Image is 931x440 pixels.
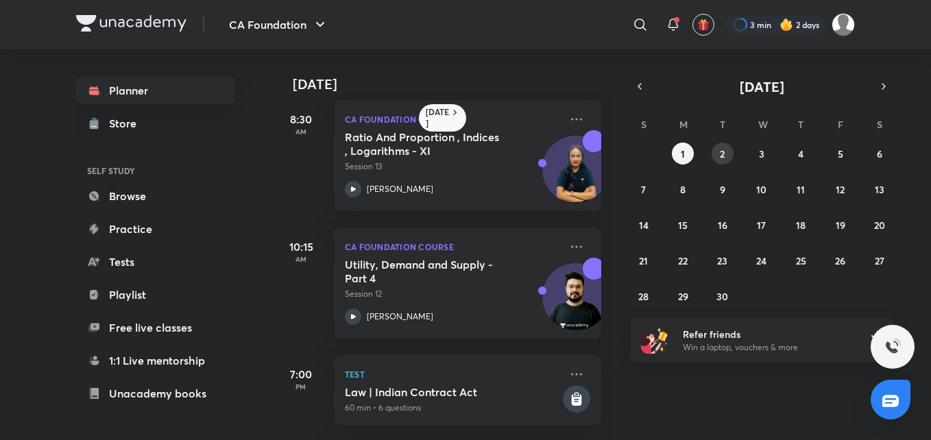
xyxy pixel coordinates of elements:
button: September 5, 2025 [830,143,851,164]
button: September 18, 2025 [790,214,812,236]
img: Tina kalita [832,13,855,36]
button: September 9, 2025 [712,178,734,200]
abbr: September 14, 2025 [639,219,649,232]
abbr: September 10, 2025 [756,183,766,196]
abbr: September 12, 2025 [836,183,845,196]
abbr: Tuesday [720,118,725,131]
a: Free live classes [76,314,235,341]
h5: 8:30 [274,111,328,127]
abbr: September 3, 2025 [759,147,764,160]
button: September 4, 2025 [790,143,812,164]
abbr: Monday [679,118,688,131]
abbr: September 17, 2025 [757,219,766,232]
h6: [DATE] [426,107,450,129]
p: [PERSON_NAME] [367,310,433,323]
abbr: September 20, 2025 [874,219,885,232]
button: September 21, 2025 [633,249,655,271]
abbr: September 26, 2025 [835,254,845,267]
button: September 22, 2025 [672,249,694,271]
p: CA Foundation Course [345,239,560,255]
abbr: September 9, 2025 [720,183,725,196]
button: September 25, 2025 [790,249,812,271]
p: Session 13 [345,160,560,173]
abbr: September 2, 2025 [720,147,725,160]
img: streak [779,18,793,32]
img: avatar [697,19,710,31]
abbr: September 15, 2025 [678,219,688,232]
button: September 13, 2025 [869,178,891,200]
a: Tests [76,248,235,276]
img: Company Logo [76,15,186,32]
div: Store [109,115,145,132]
abbr: September 13, 2025 [875,183,884,196]
abbr: September 11, 2025 [797,183,805,196]
button: September 14, 2025 [633,214,655,236]
abbr: September 21, 2025 [639,254,648,267]
button: September 6, 2025 [869,143,891,164]
p: 60 min • 6 questions [345,402,560,414]
p: Session 12 [345,288,560,300]
abbr: September 27, 2025 [875,254,884,267]
abbr: September 6, 2025 [877,147,882,160]
img: Avatar [543,271,609,337]
h6: SELF STUDY [76,159,235,182]
a: Browse [76,182,235,210]
button: September 7, 2025 [633,178,655,200]
a: Planner [76,77,235,104]
h5: Law | Indian Contract Act [345,385,560,399]
button: [DATE] [649,77,874,96]
h4: [DATE] [293,76,615,93]
abbr: September 25, 2025 [796,254,806,267]
abbr: September 7, 2025 [641,183,646,196]
abbr: September 4, 2025 [798,147,803,160]
p: Test [345,366,560,382]
button: September 24, 2025 [751,249,773,271]
img: ttu [884,339,901,355]
a: 1:1 Live mentorship [76,347,235,374]
abbr: September 18, 2025 [796,219,806,232]
button: September 1, 2025 [672,143,694,164]
button: September 27, 2025 [869,249,891,271]
button: September 30, 2025 [712,285,734,307]
button: avatar [692,14,714,36]
p: Win a laptop, vouchers & more [683,341,851,354]
button: September 8, 2025 [672,178,694,200]
abbr: September 22, 2025 [678,254,688,267]
span: [DATE] [740,77,784,96]
button: September 16, 2025 [712,214,734,236]
abbr: September 23, 2025 [717,254,727,267]
a: Store [76,110,235,137]
abbr: September 30, 2025 [716,290,728,303]
button: September 29, 2025 [672,285,694,307]
button: September 17, 2025 [751,214,773,236]
h5: Utility, Demand and Supply - Part 4 [345,258,516,285]
button: September 3, 2025 [751,143,773,164]
h6: Refer friends [683,327,851,341]
abbr: Friday [838,118,843,131]
abbr: Wednesday [758,118,768,131]
img: referral [641,326,668,354]
button: September 10, 2025 [751,178,773,200]
button: September 23, 2025 [712,249,734,271]
p: PM [274,382,328,391]
abbr: September 19, 2025 [836,219,845,232]
abbr: September 1, 2025 [681,147,685,160]
h5: 10:15 [274,239,328,255]
button: September 26, 2025 [830,249,851,271]
p: AM [274,127,328,136]
a: Company Logo [76,15,186,35]
abbr: September 28, 2025 [638,290,649,303]
h5: Ratio And Proportion , Indices , Logarithms - XI [345,130,516,158]
h5: 7:00 [274,366,328,382]
a: Playlist [76,281,235,308]
button: September 19, 2025 [830,214,851,236]
abbr: Thursday [798,118,803,131]
p: CA Foundation Course [345,111,560,127]
button: September 20, 2025 [869,214,891,236]
button: September 12, 2025 [830,178,851,200]
abbr: September 16, 2025 [718,219,727,232]
button: September 2, 2025 [712,143,734,164]
a: Unacademy books [76,380,235,407]
abbr: September 5, 2025 [838,147,843,160]
button: September 11, 2025 [790,178,812,200]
